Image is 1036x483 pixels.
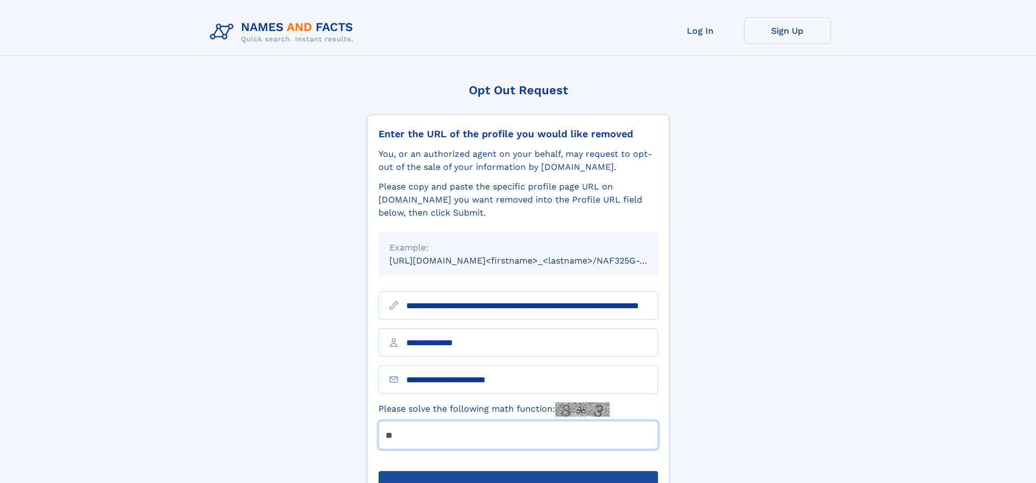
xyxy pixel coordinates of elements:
small: [URL][DOMAIN_NAME]<firstname>_<lastname>/NAF325G-xxxxxxxx [389,255,679,266]
div: Example: [389,241,647,254]
img: Logo Names and Facts [206,17,362,47]
div: Opt Out Request [367,83,669,97]
div: You, or an authorized agent on your behalf, may request to opt-out of the sale of your informatio... [379,148,658,174]
a: Log In [657,17,744,44]
label: Please solve the following math function: [379,402,610,417]
a: Sign Up [744,17,831,44]
div: Please copy and paste the specific profile page URL on [DOMAIN_NAME] you want removed into the Pr... [379,180,658,219]
div: Enter the URL of the profile you would like removed [379,128,658,140]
